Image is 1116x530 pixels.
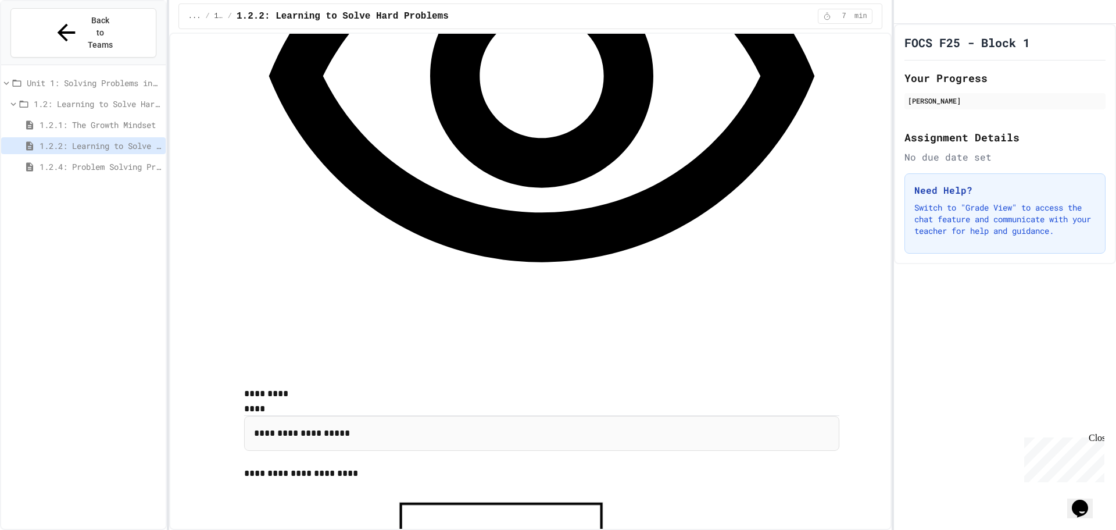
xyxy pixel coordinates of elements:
h2: Your Progress [904,70,1106,86]
span: 1.2.2: Learning to Solve Hard Problems [237,9,449,23]
span: 7 [835,12,853,21]
p: Switch to "Grade View" to access the chat feature and communicate with your teacher for help and ... [914,202,1096,237]
span: 1.2.2: Learning to Solve Hard Problems [40,140,161,152]
span: min [854,12,867,21]
span: / [228,12,232,21]
span: 1.2.1: The Growth Mindset [40,119,161,131]
iframe: chat widget [1067,483,1104,518]
div: No due date set [904,150,1106,164]
span: 1.2: Learning to Solve Hard Problems [214,12,223,21]
div: Chat with us now!Close [5,5,80,74]
span: / [205,12,209,21]
h2: Assignment Details [904,129,1106,145]
span: Unit 1: Solving Problems in Computer Science [27,77,161,89]
h1: FOCS F25 - Block 1 [904,34,1030,51]
h3: Need Help? [914,183,1096,197]
iframe: chat widget [1020,433,1104,482]
span: 1.2: Learning to Solve Hard Problems [34,98,161,110]
div: [PERSON_NAME] [908,95,1102,106]
button: Back to Teams [10,8,156,58]
span: Back to Teams [87,15,114,51]
span: 1.2.4: Problem Solving Practice [40,161,161,173]
span: ... [188,12,201,21]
